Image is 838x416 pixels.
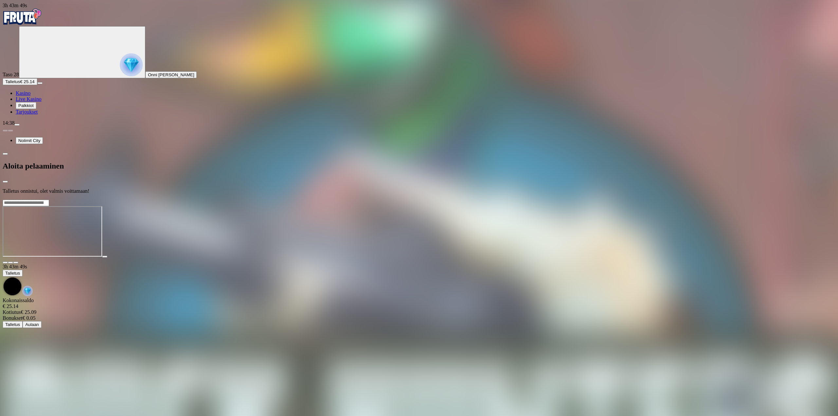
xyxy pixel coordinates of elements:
button: Nolimit City [16,137,43,144]
span: Aulaan [25,322,39,327]
span: user session time [3,264,27,269]
button: chevron-left icon [3,153,8,155]
img: reward progress [120,53,143,76]
nav: Main menu [3,90,835,115]
button: prev slide [3,130,8,132]
p: Talletus onnistui, olet valmis voittamaan! [3,188,835,194]
button: Talletus [3,321,23,328]
span: Kotiutus [3,309,21,315]
span: Talletus [5,271,20,276]
span: Bonukset [3,315,22,321]
span: Palkkiot [18,103,34,108]
span: 14:38 [3,120,14,126]
span: Talletus [5,79,20,84]
span: Taso 28 [3,72,19,77]
div: Game menu content [3,298,835,328]
button: close [3,181,8,183]
button: reward progress [19,26,145,78]
img: Fruta [3,9,42,25]
button: menu [14,124,20,126]
button: close icon [3,262,8,263]
button: play icon [102,256,107,258]
button: Palkkiot [16,102,36,109]
button: menu [37,82,43,84]
button: next slide [8,130,13,132]
button: Talletus [3,270,23,277]
button: Aulaan [23,321,42,328]
a: Live Kasino [16,96,42,102]
button: Onni [PERSON_NAME] [145,71,197,78]
div: € 25.14 [3,303,835,309]
div: Game menu [3,264,835,298]
input: Search [3,200,49,206]
div: € 0.05 [3,315,835,321]
span: Onni [PERSON_NAME] [148,72,194,77]
button: fullscreen icon [13,262,18,263]
span: € 25.14 [20,79,34,84]
div: Kokonaissaldo [3,298,835,309]
h2: Aloita pelaaminen [3,162,835,171]
a: Tarjoukset [16,109,38,115]
button: Talletusplus icon€ 25.14 [3,78,37,85]
div: € 25.09 [3,309,835,315]
span: user session time [3,3,27,8]
a: Kasino [16,90,30,96]
img: reward-icon [22,286,33,296]
a: Fruta [3,20,42,26]
span: Talletus [5,322,20,327]
span: Nolimit City [18,138,40,143]
iframe: Duck Hunters [3,206,102,257]
button: chevron-down icon [8,262,13,263]
nav: Primary [3,9,835,115]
